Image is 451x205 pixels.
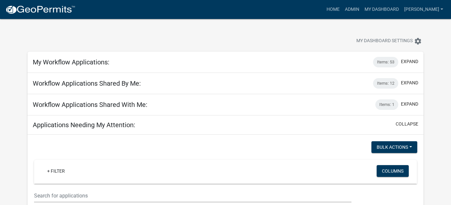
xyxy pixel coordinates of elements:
a: Home [324,3,342,16]
a: [PERSON_NAME] [402,3,446,16]
div: Items: 1 [375,99,398,110]
a: + Filter [42,165,70,177]
input: Search for applications [34,189,351,202]
button: Columns [377,165,409,177]
h5: Workflow Applications Shared By Me: [33,79,141,87]
button: expand [401,58,418,65]
button: My Dashboard Settingssettings [351,35,427,47]
span: My Dashboard Settings [356,37,413,45]
h5: Applications Needing My Attention: [33,121,135,129]
button: expand [401,101,418,108]
i: settings [414,37,422,45]
button: Bulk Actions [371,141,417,153]
button: expand [401,79,418,86]
h5: Workflow Applications Shared With Me: [33,101,147,109]
a: Admin [342,3,362,16]
div: Items: 53 [373,57,398,67]
div: Items: 12 [373,78,398,89]
a: My Dashboard [362,3,402,16]
button: collapse [396,121,418,128]
h5: My Workflow Applications: [33,58,109,66]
